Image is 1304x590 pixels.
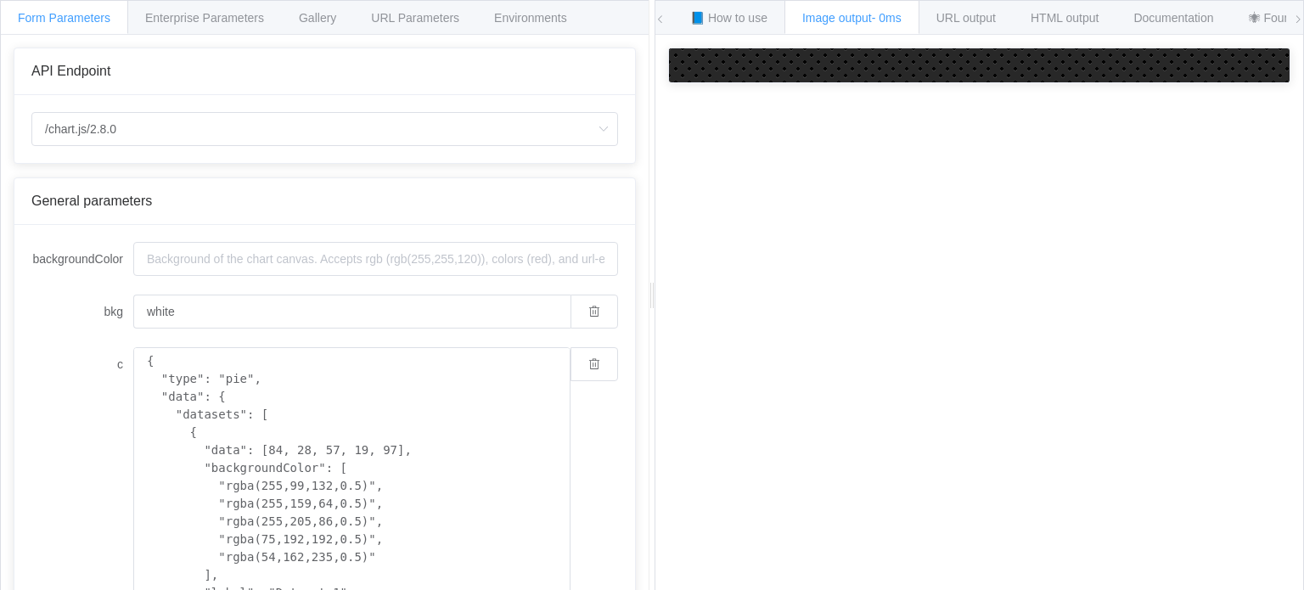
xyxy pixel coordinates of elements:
[936,11,996,25] span: URL output
[494,11,567,25] span: Environments
[31,347,133,381] label: c
[31,64,110,78] span: API Endpoint
[1133,11,1213,25] span: Documentation
[133,295,570,329] input: Background of the chart canvas. Accepts rgb (rgb(255,255,120)), colors (red), and url-encoded hex...
[133,242,618,276] input: Background of the chart canvas. Accepts rgb (rgb(255,255,120)), colors (red), and url-encoded hex...
[299,11,336,25] span: Gallery
[872,11,902,25] span: - 0ms
[802,11,902,25] span: Image output
[31,295,133,329] label: bkg
[1031,11,1099,25] span: HTML output
[31,194,152,208] span: General parameters
[31,242,133,276] label: backgroundColor
[145,11,264,25] span: Enterprise Parameters
[690,11,767,25] span: 📘 How to use
[371,11,459,25] span: URL Parameters
[18,11,110,25] span: Form Parameters
[31,112,618,146] input: Select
